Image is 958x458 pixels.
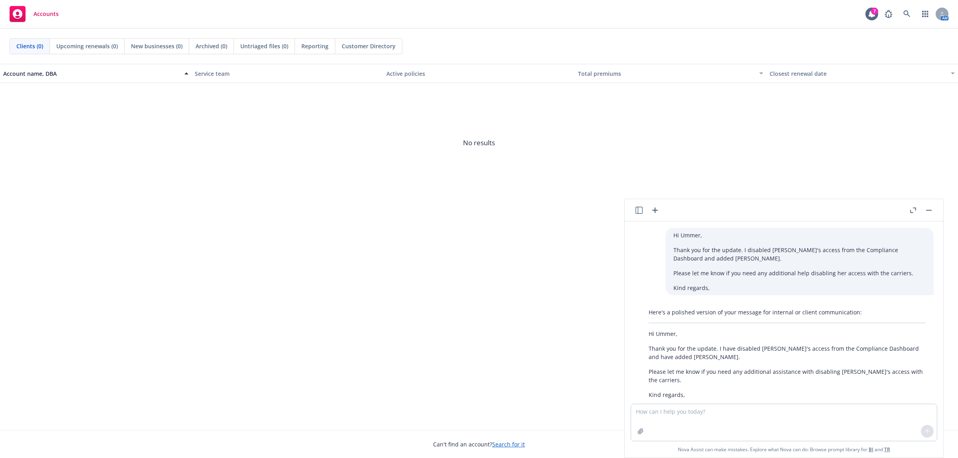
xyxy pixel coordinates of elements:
button: Total premiums [575,64,766,83]
span: Can't find an account? [433,440,525,448]
a: Switch app [917,6,933,22]
button: Closest renewal date [766,64,958,83]
div: Account name, DBA [3,69,180,78]
div: Total premiums [578,69,754,78]
button: Service team [192,64,383,83]
div: Closest renewal date [770,69,946,78]
span: Untriaged files (0) [240,42,288,50]
a: Accounts [6,3,62,25]
span: New businesses (0) [131,42,182,50]
p: Hi Ummer, [649,330,926,338]
span: Accounts [34,11,59,17]
a: Report a Bug [881,6,897,22]
div: Active policies [386,69,572,78]
p: Please let me know if you need any additional help disabling her access with the carriers. [673,269,926,277]
p: Here's a polished version of your message for internal or client communication: [649,308,926,316]
span: Nova Assist can make mistakes. Explore what Nova can do: Browse prompt library for and [678,441,890,458]
a: Search [899,6,915,22]
p: Kind regards, [649,391,926,399]
a: Search for it [492,440,525,448]
div: 7 [871,8,878,15]
p: Please let me know if you need any additional assistance with disabling [PERSON_NAME]'s access wi... [649,367,926,384]
span: Archived (0) [196,42,227,50]
span: Customer Directory [342,42,396,50]
span: Upcoming renewals (0) [56,42,118,50]
div: Service team [195,69,380,78]
button: Active policies [383,64,575,83]
p: Hi Ummer, [673,231,926,239]
p: Thank you for the update. I disabled [PERSON_NAME]'s access from the Compliance Dashboard and add... [673,246,926,263]
a: BI [869,446,873,453]
a: TR [884,446,890,453]
span: Reporting [301,42,329,50]
p: Kind regards, [673,284,926,292]
span: Clients (0) [16,42,43,50]
p: Thank you for the update. I have disabled [PERSON_NAME]'s access from the Compliance Dashboard an... [649,344,926,361]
